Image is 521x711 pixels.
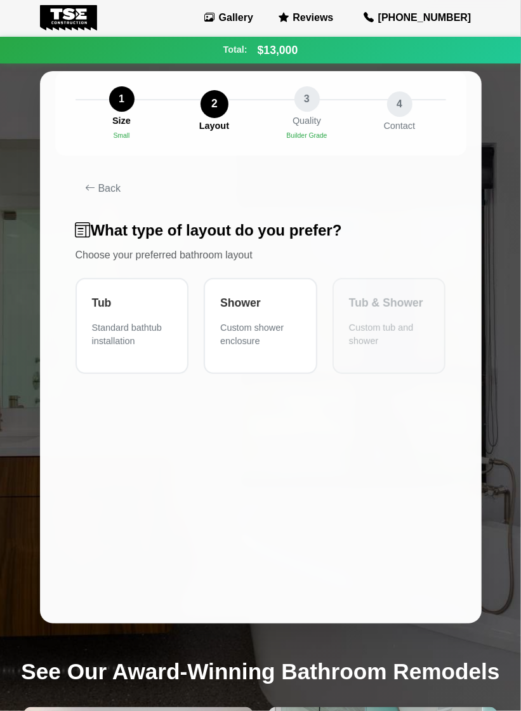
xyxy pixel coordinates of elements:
[76,222,446,240] h3: What type of layout do you prefer?
[112,114,131,128] div: Size
[220,295,301,311] div: Shower
[76,248,446,263] p: Choose your preferred bathroom layout
[384,119,416,133] div: Contact
[274,8,338,28] a: Reviews
[201,90,228,118] div: 2
[76,176,446,201] button: Back
[199,8,258,28] a: Gallery
[220,321,301,347] div: Custom shower enclosure
[109,86,135,112] div: 1
[40,5,98,30] img: Tse Construction
[223,43,247,57] span: Total:
[286,131,327,141] div: Builder Grade
[92,295,173,311] div: Tub
[92,321,173,347] div: Standard bathtub installation
[293,114,321,128] div: Quality
[349,295,430,311] div: Tub & Shower
[199,119,229,133] div: Layout
[114,131,130,141] div: Small
[353,5,481,30] a: [PHONE_NUMBER]
[387,91,412,117] div: 4
[13,658,508,685] h2: See Our Award-Winning Bathroom Remodels
[258,42,298,58] span: $13,000
[349,321,430,347] div: Custom tub and shower
[294,86,320,112] div: 3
